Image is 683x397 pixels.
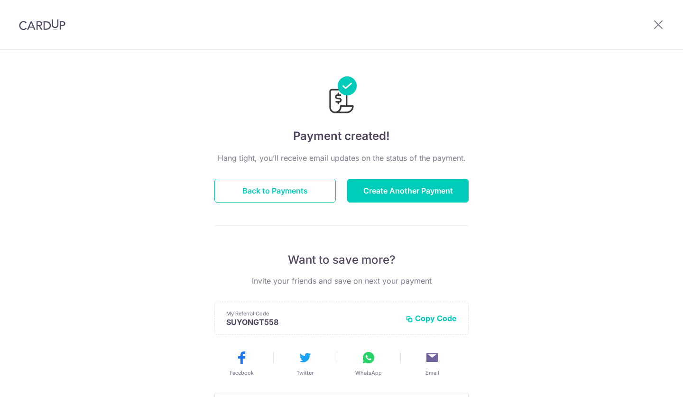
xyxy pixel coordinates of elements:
[214,152,469,164] p: Hang tight, you’ll receive email updates on the status of the payment.
[404,350,460,377] button: Email
[214,128,469,145] h4: Payment created!
[214,252,469,268] p: Want to save more?
[226,317,398,327] p: SUYONGT558
[226,310,398,317] p: My Referral Code
[214,275,469,286] p: Invite your friends and save on next your payment
[347,179,469,203] button: Create Another Payment
[355,369,382,377] span: WhatsApp
[425,369,439,377] span: Email
[326,76,357,116] img: Payments
[277,350,333,377] button: Twitter
[214,179,336,203] button: Back to Payments
[230,369,254,377] span: Facebook
[19,19,65,30] img: CardUp
[341,350,397,377] button: WhatsApp
[296,369,314,377] span: Twitter
[213,350,269,377] button: Facebook
[406,314,457,323] button: Copy Code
